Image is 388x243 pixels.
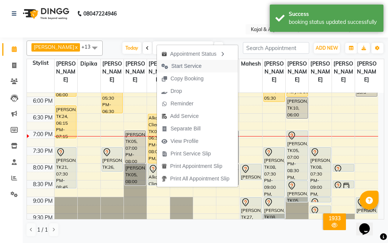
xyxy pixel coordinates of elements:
img: logo [19,3,71,24]
span: Start Service [171,62,202,70]
img: printall.png [161,176,167,182]
div: [PERSON_NAME], TK05, 08:30 PM-09:10 PM, Plain Gel Polish - Both hand [287,181,308,202]
span: Separate Bill [171,125,200,133]
img: printapt.png [161,163,167,169]
div: [PERSON_NAME], TK30, 08:00 PM-08:30 PM, Shampoo With Conditioner - Upto Shoulder [241,164,261,180]
div: 8:00 PM [31,164,54,172]
div: 9:30 PM [31,214,54,222]
input: Search Appointment [243,42,309,54]
span: [PERSON_NAME] [55,59,77,85]
img: add-service.png [161,113,167,119]
span: Reminder [171,100,194,108]
button: ADD NEW [314,43,340,53]
div: [PERSON_NAME], TK28, 08:30 PM-08:45 PM, Threading - Eyebrows [333,181,354,188]
span: +13 [81,44,96,50]
span: [PERSON_NAME] [286,59,308,85]
div: 7:00 PM [31,130,54,138]
span: [PERSON_NAME] [147,59,170,85]
span: ADD NEW [316,45,338,51]
span: Mahesh [239,59,262,69]
div: [PERSON_NAME], TK27, 09:15 PM-09:30 PM, Plain Gel Polish - One Finger [310,206,331,213]
div: Stylist [27,59,54,67]
span: [PERSON_NAME] [332,59,355,85]
div: [PERSON_NAME], TK08, 08:00 PM-08:15 PM, Threading - Eyebrows [333,164,354,171]
span: [PERSON_NAME] [263,59,285,85]
div: [PERSON_NAME], TK05, 07:00 PM-08:30 PM, Acrylic/Gel Plain Extensions - Both Hand [287,131,308,180]
span: Print All Appointment Slip [170,175,229,183]
div: 9:00 PM [31,197,54,205]
span: [PERSON_NAME] [34,44,74,50]
div: [PERSON_NAME], TK26, 07:30 PM-08:15 PM, Oil Massage - Coconut Oil [102,147,123,171]
span: [PERSON_NAME] [355,59,378,85]
div: 8:30 PM [31,180,54,188]
div: [PERSON_NAME], TK05, 07:00 PM-08:00 PM, Overlays Acrylic/Gel - Both Hand [125,131,146,163]
span: Copy Booking [171,75,203,83]
a: x [74,44,78,50]
span: 1 / 1 [37,226,48,234]
div: 1933 [325,215,344,222]
b: 08047224946 [83,3,117,24]
div: Appointment Status [157,47,238,60]
div: [PERSON_NAME], TK27, 09:00 PM-09:45 PM, Dry / Dandruff [241,198,261,221]
span: View Profile [171,137,199,145]
span: Add Service [170,112,199,120]
div: Success [289,10,378,18]
span: [PERSON_NAME] [124,59,147,85]
div: [PERSON_NAME], TK08, 07:30 PM-09:00 PM, Acrylic/Gel Plain Extensions - Both Hand [310,147,331,196]
iframe: chat widget [356,213,380,235]
div: [PERSON_NAME], TK08, 07:30 PM-09:00 PM, Acrylic/Gel Plain Extensions - Both Hand [264,147,285,196]
div: [PERSON_NAME], TK05, 08:00 PM-08:40 PM, Plain Gel Polish - Both hand [125,164,146,185]
span: Today [122,42,141,54]
span: Print Appointment Slip [170,162,222,170]
div: [PERSON_NAME], TK24, 06:15 PM-07:15 PM, Pedicure - Basic [56,106,77,138]
input: 2025-10-03 [172,42,210,54]
div: [PERSON_NAME], TK24, 05:30 PM-06:30 PM, Inoa 1 Inch [102,81,123,113]
img: apt_status.png [161,51,167,57]
div: 7:30 PM [31,147,54,155]
div: 6:00 PM [31,97,54,105]
span: Drop [171,87,182,95]
div: Alka Client, TK03, 08:00 PM-08:40 PM, Plain Gel Polish - Both hand [148,164,169,185]
div: [PERSON_NAME], TK27, 09:00 PM-09:10 PM, Stick On Nails - One Finger [310,198,331,202]
div: 6:30 PM [31,114,54,122]
span: [PERSON_NAME] [101,59,124,85]
div: booking status updated successfully [289,18,378,26]
div: Alka Client, TK03, 06:30 PM-08:00 PM, Acrylic/Gel Plain Extensions - Both Hand [148,114,169,163]
span: Print Service Slip [171,150,211,158]
div: [PERSON_NAME], TK10, 06:00 PM-06:40 PM, Plain Gel Polish - Both hand [287,97,308,118]
span: [PERSON_NAME] [309,59,332,85]
div: [PERSON_NAME], TK21, 07:30 PM-08:45 PM, Pedicure - Basic [56,147,77,188]
span: Dipika [78,59,100,69]
div: [PERSON_NAME], TK08, 09:00 PM-09:40 PM, Plain Gel Polish - Both hand [264,198,285,218]
div: [PERSON_NAME], TK28, 09:00 PM-09:30 PM, Shampoo With Conditioner - Upto Shoulder [356,198,377,213]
